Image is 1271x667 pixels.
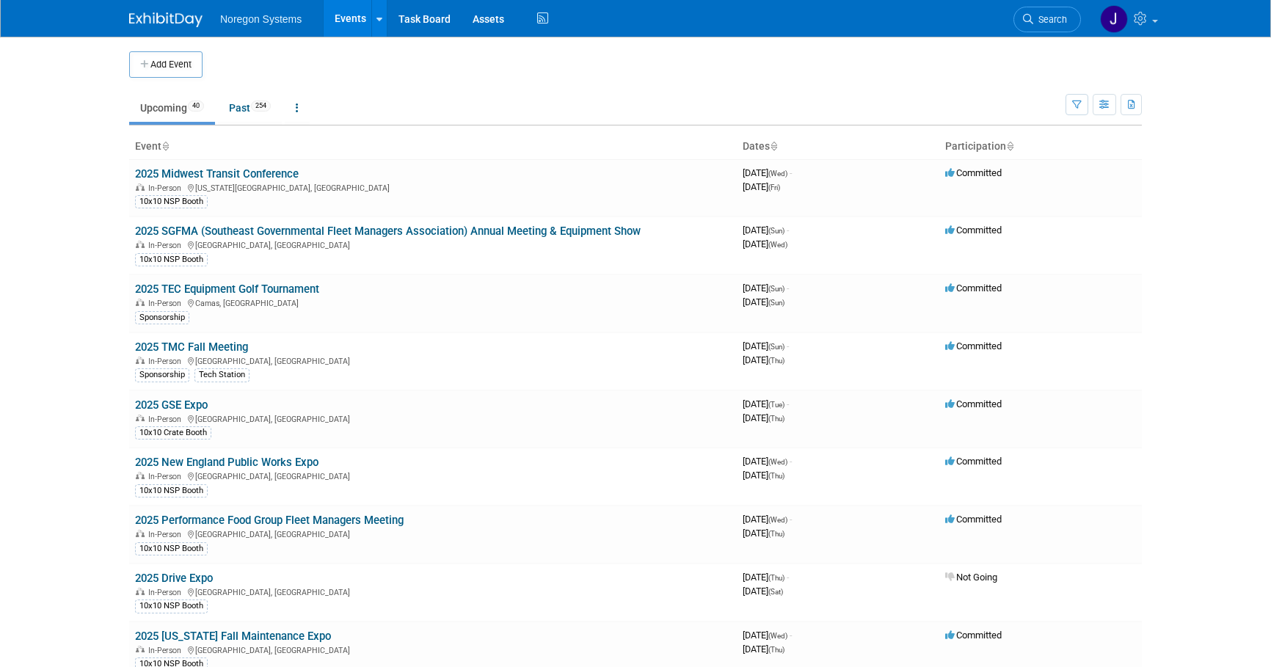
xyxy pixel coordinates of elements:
[768,227,784,235] span: (Sun)
[790,514,792,525] span: -
[136,183,145,191] img: In-Person Event
[768,632,787,640] span: (Wed)
[768,183,780,192] span: (Fri)
[135,412,731,424] div: [GEOGRAPHIC_DATA], [GEOGRAPHIC_DATA]
[129,12,203,27] img: ExhibitDay
[136,241,145,248] img: In-Person Event
[148,241,186,250] span: In-Person
[135,368,189,382] div: Sponsorship
[743,398,789,409] span: [DATE]
[743,283,789,294] span: [DATE]
[945,225,1002,236] span: Committed
[790,630,792,641] span: -
[135,283,319,296] a: 2025 TEC Equipment Golf Tournament
[135,354,731,366] div: [GEOGRAPHIC_DATA], [GEOGRAPHIC_DATA]
[135,470,731,481] div: [GEOGRAPHIC_DATA], [GEOGRAPHIC_DATA]
[945,283,1002,294] span: Committed
[135,253,208,266] div: 10x10 NSP Booth
[136,530,145,537] img: In-Person Event
[148,588,186,597] span: In-Person
[135,599,208,613] div: 10x10 NSP Booth
[135,572,213,585] a: 2025 Drive Expo
[743,167,792,178] span: [DATE]
[939,134,1142,159] th: Participation
[136,357,145,364] img: In-Person Event
[743,630,792,641] span: [DATE]
[743,238,787,249] span: [DATE]
[135,340,248,354] a: 2025 TMC Fall Meeting
[148,357,186,366] span: In-Person
[135,630,331,643] a: 2025 [US_STATE] Fall Maintenance Expo
[743,296,784,307] span: [DATE]
[743,528,784,539] span: [DATE]
[148,299,186,308] span: In-Person
[743,412,784,423] span: [DATE]
[135,426,211,440] div: 10x10 Crate Booth
[135,542,208,555] div: 10x10 NSP Booth
[136,299,145,306] img: In-Person Event
[768,472,784,480] span: (Thu)
[945,340,1002,351] span: Committed
[136,472,145,479] img: In-Person Event
[768,458,787,466] span: (Wed)
[188,101,204,112] span: 40
[743,456,792,467] span: [DATE]
[743,354,784,365] span: [DATE]
[135,238,731,250] div: [GEOGRAPHIC_DATA], [GEOGRAPHIC_DATA]
[129,94,215,122] a: Upcoming40
[1006,140,1013,152] a: Sort by Participation Type
[220,13,302,25] span: Noregon Systems
[787,398,789,409] span: -
[148,646,186,655] span: In-Person
[945,572,997,583] span: Not Going
[135,296,731,308] div: Camas, [GEOGRAPHIC_DATA]
[136,588,145,595] img: In-Person Event
[945,630,1002,641] span: Committed
[768,574,784,582] span: (Thu)
[768,241,787,249] span: (Wed)
[768,530,784,538] span: (Thu)
[135,167,299,181] a: 2025 Midwest Transit Conference
[787,340,789,351] span: -
[161,140,169,152] a: Sort by Event Name
[743,340,789,351] span: [DATE]
[136,646,145,653] img: In-Person Event
[136,415,145,422] img: In-Person Event
[135,225,641,238] a: 2025 SGFMA (Southeast Governmental Fleet Managers Association) Annual Meeting & Equipment Show
[787,572,789,583] span: -
[768,357,784,365] span: (Thu)
[135,586,731,597] div: [GEOGRAPHIC_DATA], [GEOGRAPHIC_DATA]
[135,456,318,469] a: 2025 New England Public Works Expo
[135,484,208,497] div: 10x10 NSP Booth
[787,283,789,294] span: -
[1033,14,1067,25] span: Search
[218,94,282,122] a: Past254
[768,285,784,293] span: (Sun)
[743,572,789,583] span: [DATE]
[135,311,189,324] div: Sponsorship
[743,181,780,192] span: [DATE]
[768,343,784,351] span: (Sun)
[768,401,784,409] span: (Tue)
[790,167,792,178] span: -
[945,398,1002,409] span: Committed
[768,516,787,524] span: (Wed)
[770,140,777,152] a: Sort by Start Date
[251,101,271,112] span: 254
[743,644,784,655] span: [DATE]
[768,170,787,178] span: (Wed)
[1013,7,1081,32] a: Search
[743,470,784,481] span: [DATE]
[768,415,784,423] span: (Thu)
[129,51,203,78] button: Add Event
[743,225,789,236] span: [DATE]
[148,530,186,539] span: In-Person
[768,588,783,596] span: (Sat)
[1100,5,1128,33] img: Johana Gil
[737,134,939,159] th: Dates
[787,225,789,236] span: -
[148,415,186,424] span: In-Person
[194,368,250,382] div: Tech Station
[129,134,737,159] th: Event
[945,456,1002,467] span: Committed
